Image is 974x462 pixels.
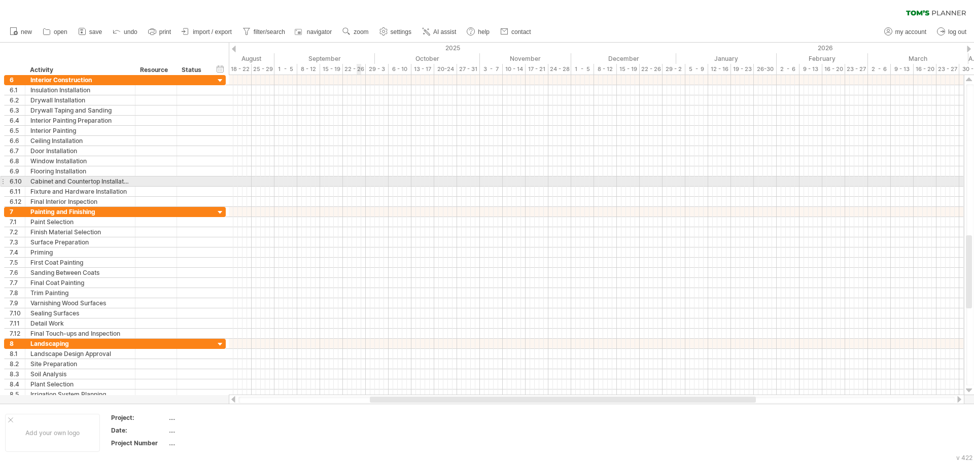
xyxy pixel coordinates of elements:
[30,95,130,105] div: Drywall Installation
[571,64,594,75] div: 1 - 5
[340,25,371,39] a: zoom
[10,227,25,237] div: 7.2
[229,64,252,75] div: 18 - 22
[799,64,822,75] div: 9 - 13
[7,25,35,39] a: new
[10,126,25,135] div: 6.5
[754,64,777,75] div: 26-30
[30,268,130,277] div: Sanding Between Coats
[956,454,972,461] div: v 422
[10,85,25,95] div: 6.1
[30,339,130,348] div: Landscaping
[354,28,368,35] span: zoom
[411,64,434,75] div: 13 - 17
[571,53,676,64] div: December 2025
[30,247,130,257] div: Priming
[146,25,174,39] a: print
[30,389,130,399] div: Irrigation System Planning
[343,64,366,75] div: 22 - 26
[30,359,130,369] div: Site Preparation
[10,298,25,308] div: 7.9
[10,187,25,196] div: 6.11
[10,288,25,298] div: 7.8
[169,426,254,435] div: ....
[30,288,130,298] div: Trim Painting
[30,318,130,328] div: Detail Work
[274,53,375,64] div: September 2025
[10,156,25,166] div: 6.8
[503,64,526,75] div: 10 - 14
[240,25,288,39] a: filter/search
[30,156,130,166] div: Window Installation
[30,329,130,338] div: Final Touch-ups and Inspection
[708,64,731,75] div: 12 - 16
[110,25,141,39] a: undo
[10,359,25,369] div: 8.2
[731,64,754,75] div: 19 - 23
[845,64,868,75] div: 23 - 27
[389,64,411,75] div: 6 - 10
[169,439,254,447] div: ....
[30,85,130,95] div: Insulation Installation
[10,166,25,176] div: 6.9
[30,369,130,379] div: Soil Analysis
[895,28,926,35] span: my account
[10,318,25,328] div: 7.11
[124,28,137,35] span: undo
[10,258,25,267] div: 7.5
[10,176,25,186] div: 6.10
[30,166,130,176] div: Flooring Installation
[30,116,130,125] div: Interior Painting Preparation
[54,28,67,35] span: open
[433,28,456,35] span: AI assist
[10,207,25,217] div: 7
[478,28,490,35] span: help
[30,146,130,156] div: Door Installation
[30,176,130,186] div: Cabinet and Countertop Installation
[511,28,531,35] span: contact
[480,53,571,64] div: November 2025
[169,413,254,422] div: ....
[594,64,617,75] div: 8 - 12
[30,197,130,206] div: Final Interior Inspection
[10,329,25,338] div: 7.12
[10,136,25,146] div: 6.6
[10,75,25,85] div: 6
[30,258,130,267] div: First Coat Painting
[182,65,204,75] div: Status
[434,64,457,75] div: 20-24
[10,369,25,379] div: 8.3
[10,339,25,348] div: 8
[377,25,414,39] a: settings
[111,439,167,447] div: Project Number
[320,64,343,75] div: 15 - 19
[777,64,799,75] div: 2 - 6
[5,414,100,452] div: Add your own logo
[21,28,32,35] span: new
[10,308,25,318] div: 7.10
[252,64,274,75] div: 25 - 29
[10,197,25,206] div: 6.12
[111,426,167,435] div: Date:
[111,413,167,422] div: Project:
[822,64,845,75] div: 16 - 20
[10,116,25,125] div: 6.4
[934,25,969,39] a: log out
[366,64,389,75] div: 29 - 3
[10,349,25,359] div: 8.1
[159,28,171,35] span: print
[882,25,929,39] a: my account
[179,25,235,39] a: import / export
[868,53,968,64] div: March 2026
[548,64,571,75] div: 24 - 28
[891,64,914,75] div: 9 - 13
[10,217,25,227] div: 7.1
[30,349,130,359] div: Landscape Design Approval
[30,105,130,115] div: Drywall Taping and Sanding
[30,65,129,75] div: Activity
[30,379,130,389] div: Plant Selection
[307,28,332,35] span: navigator
[526,64,548,75] div: 17 - 21
[868,64,891,75] div: 2 - 6
[640,64,663,75] div: 22 - 26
